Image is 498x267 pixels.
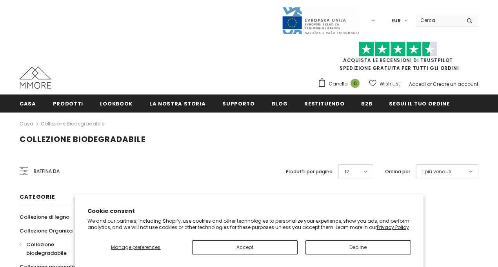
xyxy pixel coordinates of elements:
[20,94,36,112] a: Casa
[282,6,360,35] img: Javni Razpis
[87,207,411,215] h2: Cookie consent
[391,17,401,25] span: EUR
[20,227,73,234] span: Collezione Organika
[20,100,36,107] span: Casa
[416,15,461,26] input: Search Site
[100,100,133,107] span: Lookbook
[422,168,451,176] span: I più venduti
[53,100,83,107] span: Prodotti
[34,167,60,176] span: Raffina da
[318,78,364,90] a: Carrello 0
[286,168,333,176] label: Prodotti per pagina
[20,67,51,89] img: Casi MMORE
[343,57,453,64] a: Acquista le recensioni di TrustPilot
[149,94,205,112] a: La nostra storia
[380,80,400,88] span: Wish List
[304,100,344,107] span: Restituendo
[100,94,133,112] a: Lookbook
[282,17,360,24] a: Javni Razpis
[41,120,104,127] a: Collezione biodegradabile
[111,244,160,251] span: Manage preferences
[222,94,254,112] a: supporto
[329,80,347,88] span: Carrello
[20,134,145,145] span: Collezione biodegradabile
[53,94,83,112] a: Prodotti
[20,224,73,238] a: Collezione Organika
[361,100,372,107] span: B2B
[377,224,409,231] a: Privacy Policy
[389,100,449,107] span: Segui il tuo ordine
[87,240,184,254] button: Manage preferences
[20,213,69,221] span: Collezione di legno
[20,238,93,260] a: Collezione biodegradabile
[433,81,478,87] a: Creare un account
[351,79,360,88] span: 0
[345,168,349,176] span: 12
[20,193,55,201] span: Categorie
[389,94,449,112] a: Segui il tuo ordine
[427,81,432,87] span: or
[385,168,410,176] label: Ordina per
[305,240,411,254] button: Decline
[192,240,298,254] button: Accept
[272,100,288,107] span: Blog
[26,241,67,257] span: Collezione biodegradabile
[87,218,411,230] p: We and our partners, including Shopify, use cookies and other technologies to personalize your ex...
[409,81,426,87] a: Accedi
[149,100,205,107] span: La nostra storia
[20,210,69,224] a: Collezione di legno
[222,100,254,107] span: supporto
[361,94,372,112] a: B2B
[369,77,400,91] a: Wish List
[20,119,33,129] a: Casa
[272,94,288,112] a: Blog
[304,94,344,112] a: Restituendo
[359,42,437,57] img: Fidati di Pilot Stars
[318,45,478,71] span: SPEDIZIONE GRATUITA PER TUTTI GLI ORDINI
